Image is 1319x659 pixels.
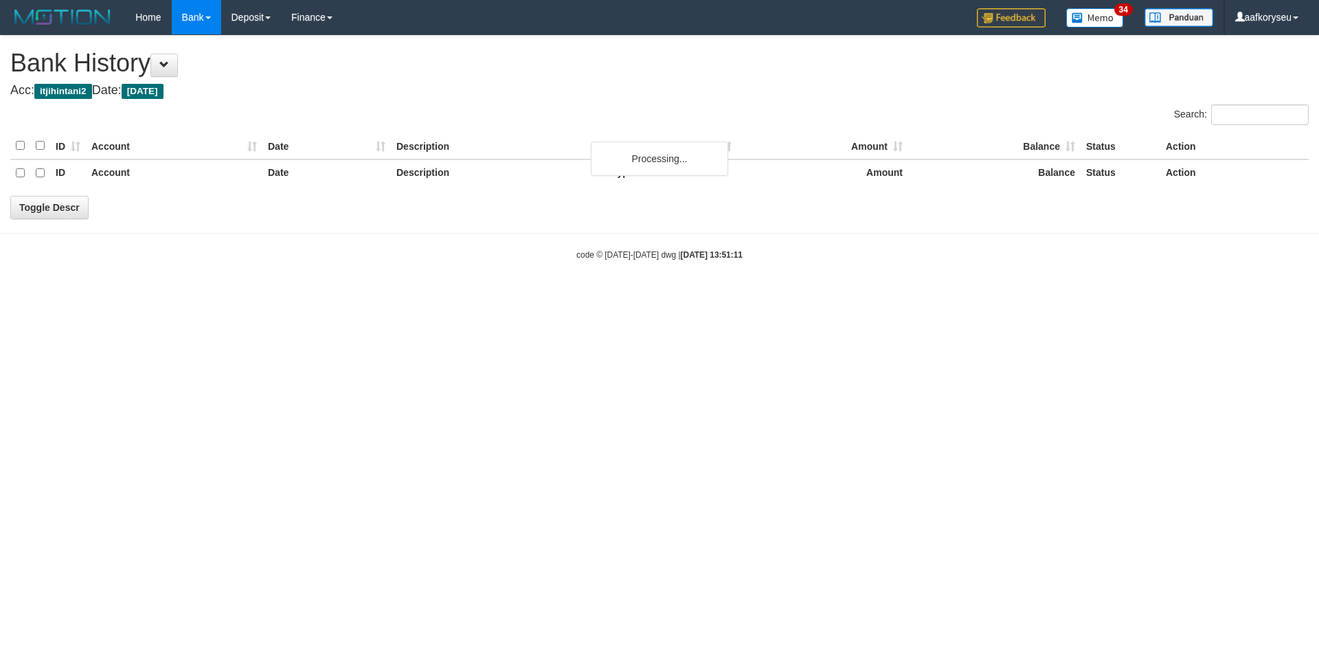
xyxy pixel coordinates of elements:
[1160,159,1309,186] th: Action
[391,133,607,159] th: Description
[1211,104,1309,125] input: Search:
[391,159,607,186] th: Description
[737,133,908,159] th: Amount
[1174,104,1309,125] label: Search:
[50,133,86,159] th: ID
[262,133,391,159] th: Date
[10,196,89,219] a: Toggle Descr
[10,49,1309,77] h1: Bank History
[86,159,262,186] th: Account
[1066,8,1124,27] img: Button%20Memo.svg
[86,133,262,159] th: Account
[50,159,86,186] th: ID
[576,250,743,260] small: code © [DATE]-[DATE] dwg |
[977,8,1046,27] img: Feedback.jpg
[10,84,1309,98] h4: Acc: Date:
[908,159,1081,186] th: Balance
[1081,159,1160,186] th: Status
[10,7,115,27] img: MOTION_logo.png
[122,84,164,99] span: [DATE]
[262,159,391,186] th: Date
[607,133,737,159] th: Type
[1160,133,1309,159] th: Action
[737,159,908,186] th: Amount
[34,84,92,99] span: itjihintani2
[1114,3,1133,16] span: 34
[1081,133,1160,159] th: Status
[681,250,743,260] strong: [DATE] 13:51:11
[1145,8,1213,27] img: panduan.png
[908,133,1081,159] th: Balance
[591,142,728,176] div: Processing...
